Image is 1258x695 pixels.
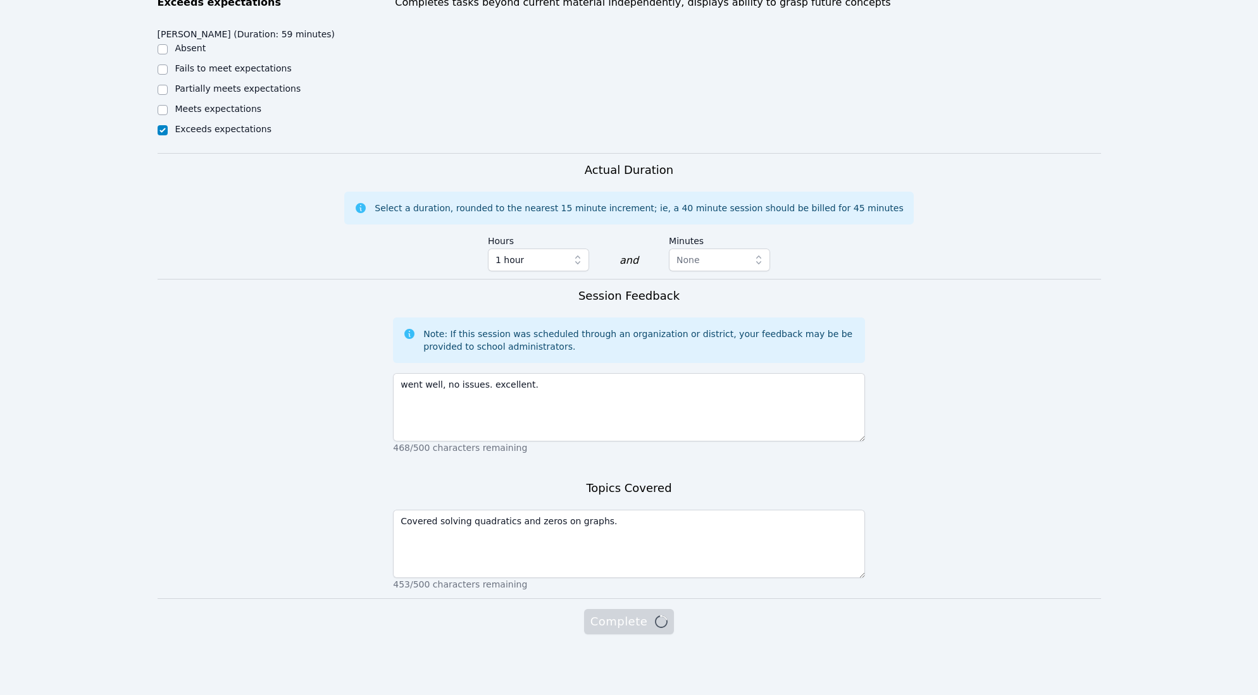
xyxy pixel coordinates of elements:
button: Complete [584,609,674,634]
h3: Topics Covered [586,479,671,497]
p: 453/500 characters remaining [393,578,865,591]
label: Partially meets expectations [175,83,301,94]
legend: [PERSON_NAME] (Duration: 59 minutes) [158,23,335,42]
button: 1 hour [488,249,589,271]
label: Meets expectations [175,104,262,114]
div: Note: If this session was scheduled through an organization or district, your feedback may be be ... [423,328,855,353]
span: 1 hour [495,252,524,268]
label: Absent [175,43,206,53]
textarea: went well, no issues. excellent. [393,373,865,441]
label: Fails to meet expectations [175,63,292,73]
span: None [676,255,700,265]
label: Exceeds expectations [175,124,271,134]
textarea: Covered solving quadratics and zeros on graphs. [393,510,865,578]
button: None [669,249,770,271]
h3: Actual Duration [585,161,673,179]
label: Hours [488,230,589,249]
h3: Session Feedback [578,287,680,305]
div: and [620,253,638,268]
label: Minutes [669,230,770,249]
p: 468/500 characters remaining [393,441,865,454]
div: Select a duration, rounded to the nearest 15 minute increment; ie, a 40 minute session should be ... [375,202,903,214]
span: Complete [590,613,668,630]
